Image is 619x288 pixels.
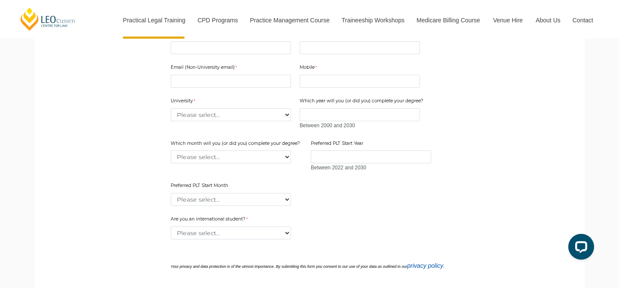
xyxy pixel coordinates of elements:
[407,262,443,269] a: privacy policy
[116,2,191,39] a: Practical Legal Training
[300,108,420,121] input: Which year will you (or did you) complete your degree?
[487,2,529,39] a: Venue Hire
[335,2,410,39] a: Traineeship Workshops
[171,193,291,206] select: Preferred PLT Start Month
[300,123,355,129] span: Between 2000 and 2030
[171,264,444,269] i: Your privacy and data protection is of the utmost importance. By submitting this form you consent...
[561,230,598,267] iframe: LiveChat chat widget
[566,2,600,39] a: Contact
[300,98,426,106] label: Which year will you (or did you) complete your degree?
[311,150,431,163] input: Preferred PLT Start Year
[171,75,291,88] input: Email (Non-University email)
[191,2,243,39] a: CPD Programs
[171,227,291,239] select: Are you an international student?
[171,140,302,149] label: Which month will you (or did you) complete your degree?
[300,41,420,54] input: Surname
[171,216,257,224] label: Are you an international student?
[300,64,319,73] label: Mobile
[410,2,487,39] a: Medicare Billing Course
[300,75,420,88] input: Mobile
[171,64,239,73] label: Email (Non-University email)
[171,182,230,191] label: Preferred PLT Start Month
[244,2,335,39] a: Practice Management Course
[171,41,291,54] input: First Name
[171,108,291,121] select: University
[171,150,291,163] select: Which month will you (or did you) complete your degree?
[529,2,566,39] a: About Us
[19,7,77,31] a: [PERSON_NAME] Centre for Law
[311,165,366,171] span: Between 2022 and 2030
[171,98,197,106] label: University
[311,140,365,149] label: Preferred PLT Start Year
